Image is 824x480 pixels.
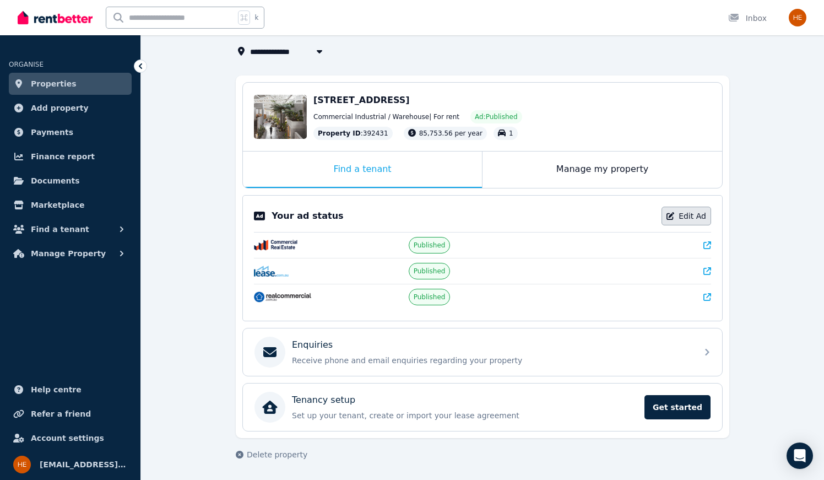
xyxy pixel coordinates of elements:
[9,379,132,401] a: Help centre
[414,267,446,276] span: Published
[414,241,446,250] span: Published
[475,112,517,121] span: Ad: Published
[254,240,297,251] img: CommercialRealEstate.com.au
[243,384,722,431] a: Tenancy setupSet up your tenant, create or import your lease agreementGet started
[243,152,482,188] div: Find a tenant
[31,198,84,212] span: Marketplace
[254,266,289,277] img: Lease.com.au
[40,458,127,471] span: [EMAIL_ADDRESS][DOMAIN_NAME]
[509,130,513,137] span: 1
[419,130,483,137] span: 85,753.56 per year
[13,456,31,473] img: hello@cornerstonestores.com
[292,338,333,352] p: Enquiries
[9,242,132,265] button: Manage Property
[9,170,132,192] a: Documents
[9,145,132,168] a: Finance report
[18,9,93,26] img: RentBetter
[662,207,711,225] a: Edit Ad
[254,292,311,303] img: RealCommercial.com.au
[414,293,446,301] span: Published
[272,209,343,223] p: Your ad status
[31,432,104,445] span: Account settings
[31,247,106,260] span: Manage Property
[31,174,80,187] span: Documents
[31,126,73,139] span: Payments
[9,97,132,119] a: Add property
[9,61,44,68] span: ORGANISE
[31,383,82,396] span: Help centre
[292,393,355,407] p: Tenancy setup
[644,395,711,419] span: Get started
[31,407,91,420] span: Refer a friend
[313,127,393,140] div: : 392431
[9,218,132,240] button: Find a tenant
[728,13,767,24] div: Inbox
[254,13,258,22] span: k
[247,449,307,460] span: Delete property
[236,449,307,460] button: Delete property
[9,427,132,449] a: Account settings
[292,355,691,366] p: Receive phone and email enquiries regarding your property
[483,152,722,188] div: Manage my property
[313,95,410,105] span: [STREET_ADDRESS]
[313,112,459,121] span: Commercial Industrial / Warehouse | For rent
[9,194,132,216] a: Marketplace
[31,223,89,236] span: Find a tenant
[318,129,361,138] span: Property ID
[9,121,132,143] a: Payments
[787,443,813,469] div: Open Intercom Messenger
[31,150,95,163] span: Finance report
[31,77,77,90] span: Properties
[31,101,89,115] span: Add property
[9,73,132,95] a: Properties
[789,9,806,26] img: hello@cornerstonestores.com
[292,410,638,421] p: Set up your tenant, create or import your lease agreement
[9,403,132,425] a: Refer a friend
[243,328,722,376] a: EnquiriesReceive phone and email enquiries regarding your property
